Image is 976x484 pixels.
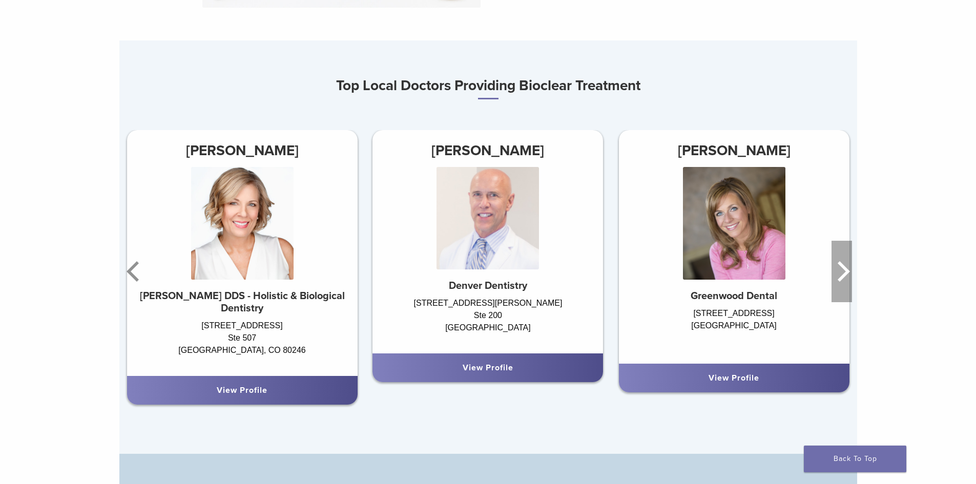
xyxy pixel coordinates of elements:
[127,138,358,163] h3: [PERSON_NAME]
[691,290,777,302] strong: Greenwood Dental
[437,167,539,269] img: Dr. Guy Grabiak
[119,73,857,99] h3: Top Local Doctors Providing Bioclear Treatment
[140,290,345,314] strong: [PERSON_NAME] DDS - Holistic & Biological Dentistry
[463,363,513,373] a: View Profile
[449,280,527,292] strong: Denver Dentistry
[709,373,759,383] a: View Profile
[191,167,294,280] img: Dr. Sharon Dickerson
[683,167,785,280] img: Dr. Rachel LePera
[619,138,849,163] h3: [PERSON_NAME]
[372,297,603,343] div: [STREET_ADDRESS][PERSON_NAME] Ste 200 [GEOGRAPHIC_DATA]
[127,320,358,366] div: [STREET_ADDRESS] Ste 507 [GEOGRAPHIC_DATA], CO 80246
[804,446,906,472] a: Back To Top
[372,138,603,163] h3: [PERSON_NAME]
[619,307,849,353] div: [STREET_ADDRESS] [GEOGRAPHIC_DATA]
[217,385,267,395] a: View Profile
[832,241,852,302] button: Next
[124,241,145,302] button: Previous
